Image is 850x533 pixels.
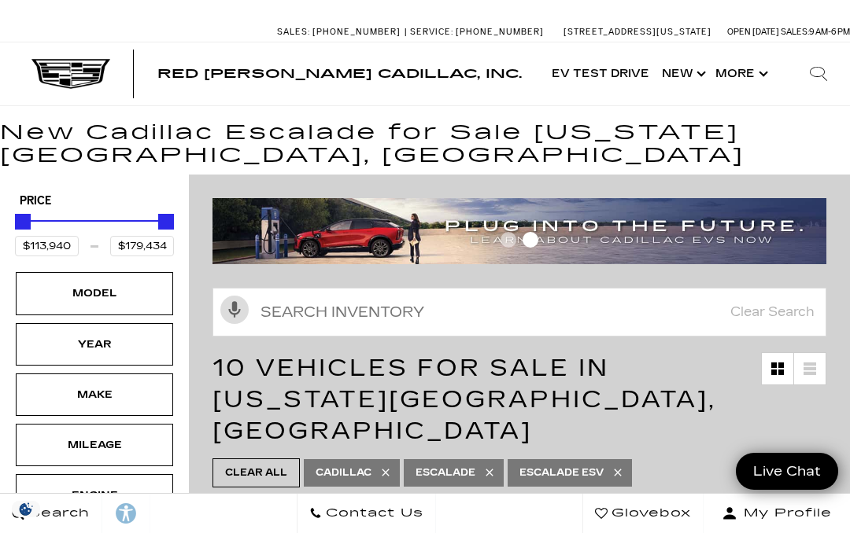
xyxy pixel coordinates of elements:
[16,424,173,466] div: MileageMileage
[416,463,475,483] span: Escalade
[225,463,287,483] span: Clear All
[16,323,173,366] div: YearYear
[656,42,709,105] a: New
[55,336,134,353] div: Year
[545,42,656,105] a: EV Test Drive
[213,198,826,264] img: ev-blog-post-banners4
[16,474,173,516] div: EngineEngine
[16,272,173,314] div: ModelModel
[15,236,79,256] input: Minimum
[781,27,809,37] span: Sales:
[213,354,716,445] span: 10 Vehicles for Sale in [US_STATE][GEOGRAPHIC_DATA], [GEOGRAPHIC_DATA]
[410,27,453,37] span: Service:
[316,463,371,483] span: Cadillac
[277,28,405,36] a: Sales: [PHONE_NUMBER]
[158,214,174,230] div: Maximum Price
[213,288,826,336] input: Search Inventory
[55,436,134,454] div: Mileage
[519,463,604,483] span: Escalade ESV
[456,27,544,37] span: [PHONE_NUMBER]
[727,27,779,37] span: Open [DATE]
[704,494,850,533] button: Open user profile menu
[312,27,401,37] span: [PHONE_NUMBER]
[564,27,711,37] a: [STREET_ADDRESS][US_STATE]
[297,494,436,533] a: Contact Us
[277,27,310,37] span: Sales:
[20,194,169,208] h5: Price
[322,502,423,524] span: Contact Us
[55,487,134,504] div: Engine
[523,232,538,248] span: Go to slide 2
[15,208,174,256] div: Price
[737,502,832,524] span: My Profile
[8,501,44,517] section: Click to Open Cookie Consent Modal
[809,27,850,37] span: 9 AM-6 PM
[608,502,691,524] span: Glovebox
[582,494,704,533] a: Glovebox
[220,296,249,324] svg: Click to toggle on voice search
[501,232,516,248] span: Go to slide 1
[405,28,548,36] a: Service: [PHONE_NUMBER]
[16,373,173,416] div: MakeMake
[55,285,134,302] div: Model
[157,66,522,81] span: Red [PERSON_NAME] Cadillac, Inc.
[31,59,110,89] img: Cadillac Dark Logo with Cadillac White Text
[110,236,174,256] input: Maximum
[157,68,522,80] a: Red [PERSON_NAME] Cadillac, Inc.
[709,42,771,105] button: More
[736,453,838,490] a: Live Chat
[15,214,31,230] div: Minimum Price
[745,462,829,480] span: Live Chat
[8,501,44,517] img: Opt-Out Icon
[55,386,134,403] div: Make
[24,502,90,524] span: Search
